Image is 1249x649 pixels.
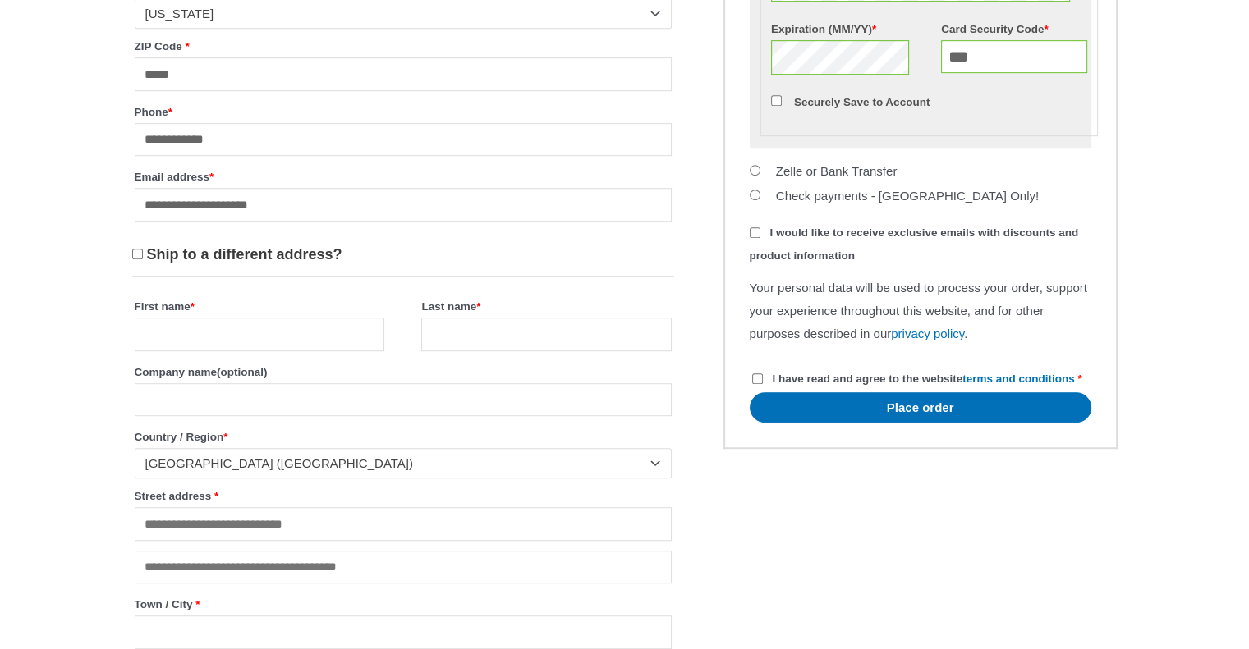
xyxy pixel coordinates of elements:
[135,361,672,383] label: Company name
[145,6,646,22] span: Massachusetts
[776,164,898,178] label: Zelle or Bank Transfer
[132,249,143,259] input: Ship to a different address?
[750,277,1091,345] p: Your personal data will be used to process your order, support your experience throughout this we...
[750,226,1079,262] span: I would like to receive exclusive emails with discounts and product information
[772,372,1074,385] span: I have read and agree to the website
[962,372,1075,385] a: terms and conditions
[135,448,672,478] span: Country / Region
[1077,372,1081,385] abbr: required
[145,455,646,472] span: United States (US)
[147,246,342,263] span: Ship to a different address?
[750,392,1091,423] button: Place order
[135,35,672,57] label: ZIP Code
[421,295,671,318] label: Last name
[135,166,672,188] label: Email address
[752,373,763,384] input: I have read and agree to the websiteterms and conditions *
[135,593,672,615] label: Town / City
[941,18,1087,40] label: Card Security Code
[794,96,930,108] label: Securely Save to Account
[776,189,1039,203] label: Check payments - [GEOGRAPHIC_DATA] Only!
[135,101,672,123] label: Phone
[135,485,672,507] label: Street address
[750,227,760,238] input: I would like to receive exclusive emails with discounts and product information
[135,426,672,448] label: Country / Region
[891,327,964,340] a: privacy policy
[135,295,384,318] label: First name
[771,18,917,40] label: Expiration (MM/YY)
[217,366,267,378] span: (optional)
